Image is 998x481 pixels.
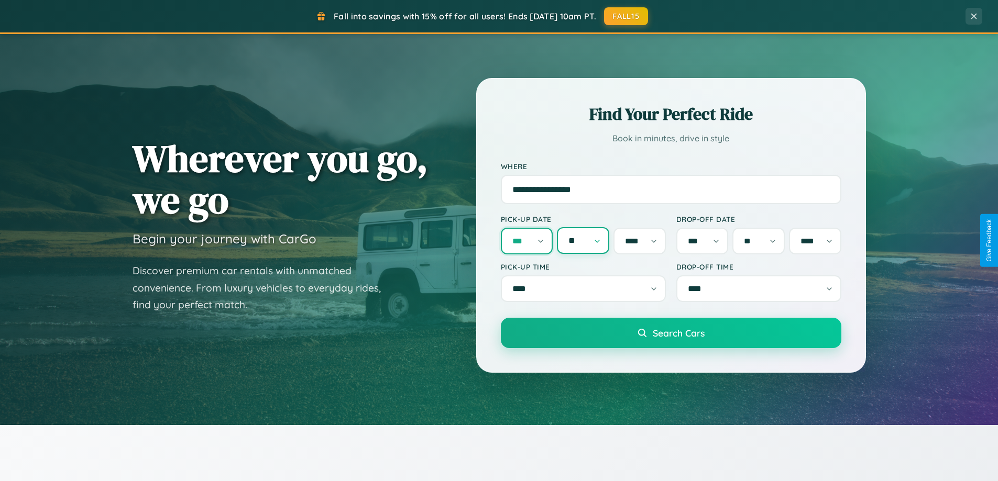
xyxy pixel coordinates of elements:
[501,318,841,348] button: Search Cars
[501,103,841,126] h2: Find Your Perfect Ride
[501,131,841,146] p: Book in minutes, drive in style
[133,138,428,220] h1: Wherever you go, we go
[653,327,705,339] span: Search Cars
[501,215,666,223] label: Pick-up Date
[676,215,841,223] label: Drop-off Date
[604,7,648,25] button: FALL15
[676,262,841,271] label: Drop-off Time
[501,162,841,171] label: Where
[334,11,596,21] span: Fall into savings with 15% off for all users! Ends [DATE] 10am PT.
[985,219,993,262] div: Give Feedback
[501,262,666,271] label: Pick-up Time
[133,231,316,247] h3: Begin your journey with CarGo
[133,262,394,314] p: Discover premium car rentals with unmatched convenience. From luxury vehicles to everyday rides, ...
